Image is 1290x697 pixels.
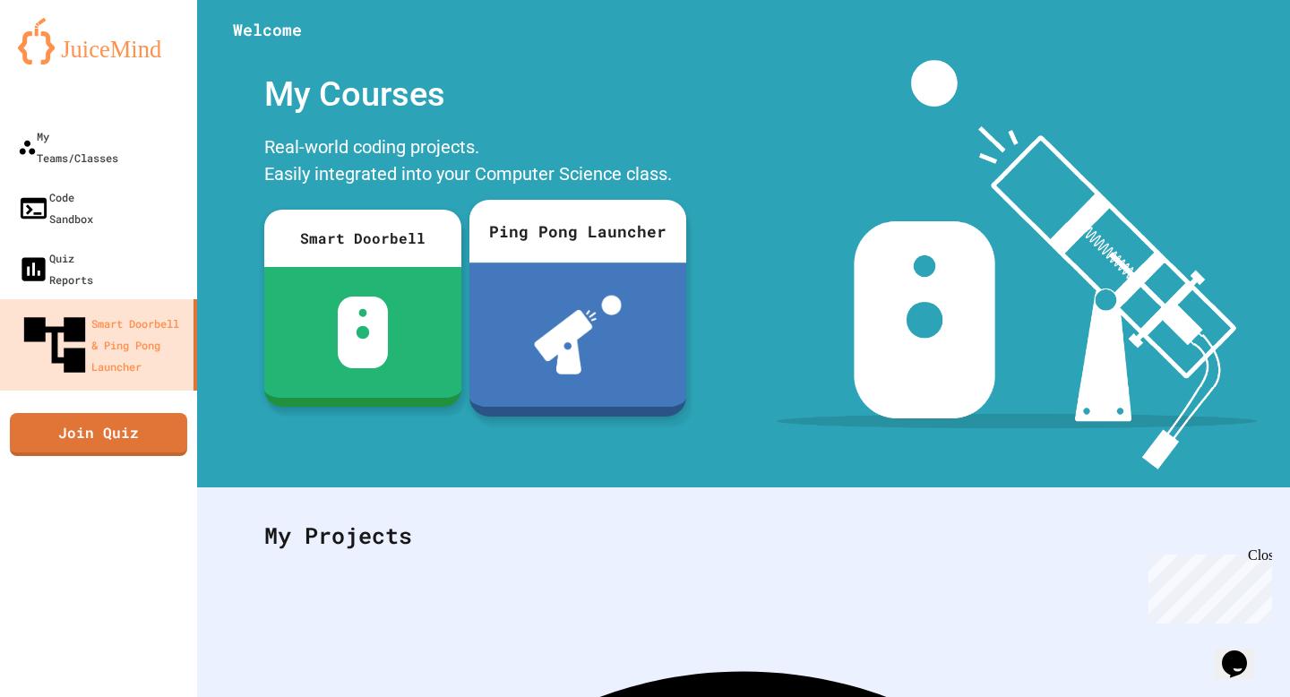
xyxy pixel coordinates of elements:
img: ppl-with-ball.png [534,296,622,374]
div: Real-world coding projects. Easily integrated into your Computer Science class. [255,129,685,196]
div: Code Sandbox [18,186,93,229]
img: banner-image-my-projects.png [777,60,1257,469]
div: Ping Pong Launcher [469,200,686,262]
iframe: chat widget [1141,547,1272,624]
div: Quiz Reports [18,247,93,290]
div: Chat with us now!Close [7,7,124,114]
img: sdb-white.svg [338,297,389,368]
div: Smart Doorbell & Ping Pong Launcher [18,308,186,382]
a: Join Quiz [10,413,187,456]
img: logo-orange.svg [18,18,179,65]
div: My Projects [246,501,1241,571]
div: My Courses [255,60,685,129]
div: My Teams/Classes [18,125,118,168]
iframe: chat widget [1215,625,1272,679]
div: Smart Doorbell [264,210,461,267]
